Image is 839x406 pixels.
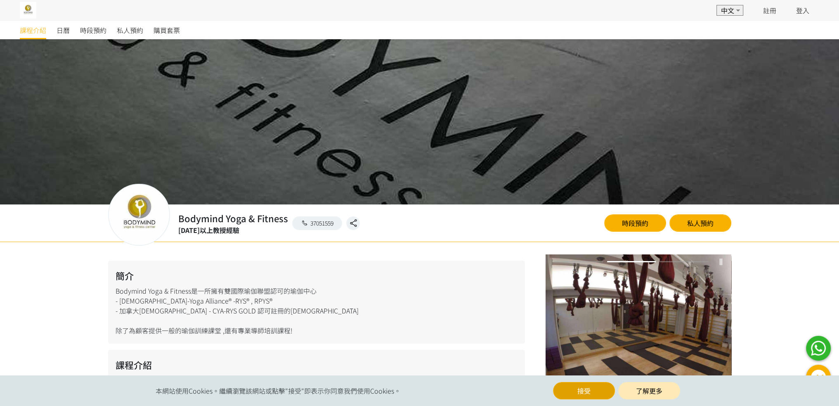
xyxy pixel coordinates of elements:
[154,21,180,39] a: 購買套票
[618,382,680,399] a: 了解更多
[156,386,401,396] span: 本網站使用Cookies。繼續瀏覽該網站或點擊"接受"即表示你同意我們使用Cookies。
[108,261,525,344] div: Bodymind Yoga & Fitness是一所擁有雙國際瑜伽聯盟認可的瑜伽中心 - [DEMOGRAPHIC_DATA]-Yoga Alliance® -RYS® , RPYS® - 加拿...
[57,25,70,35] span: 日曆
[669,214,731,232] a: 私人預約
[796,5,809,15] a: 登入
[178,211,288,225] h2: Bodymind Yoga & Fitness
[80,21,106,39] a: 時段預約
[20,21,46,39] a: 課程介紹
[117,25,143,35] span: 私人預約
[604,214,666,232] a: 時段預約
[763,5,776,15] a: 註冊
[553,382,615,399] button: 接受
[20,2,36,19] img: 2I6SeW5W6eYajyVCbz3oJhiE9WWz8sZcVXnArBrK.jpg
[80,25,106,35] span: 時段預約
[20,25,46,35] span: 課程介紹
[57,21,70,39] a: 日曆
[292,216,343,230] a: 37051559
[117,21,143,39] a: 私人預約
[116,358,518,372] h2: 課程介紹
[178,225,288,235] div: [DATE]以上教授經驗
[116,269,518,283] h2: 簡介
[154,25,180,35] span: 購買套票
